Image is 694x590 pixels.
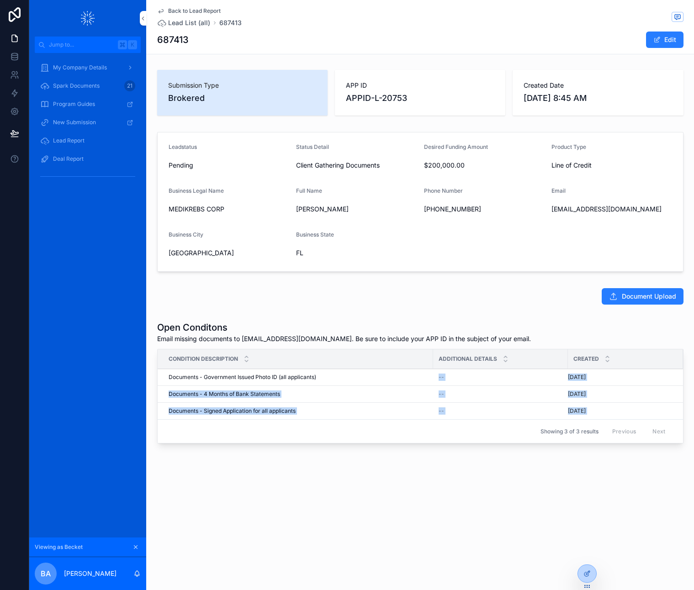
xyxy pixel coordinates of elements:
[169,390,280,398] span: Documents - 4 Months of Bank Statements
[439,374,444,381] span: --
[53,137,85,144] span: Lead Report
[169,161,289,170] span: Pending
[296,161,417,170] span: Client Gathering Documents
[296,231,334,238] span: Business State
[439,407,444,415] span: --
[524,92,672,105] span: [DATE] 8:45 AM
[157,321,531,334] h1: Open Conditons
[296,248,417,258] span: FL
[169,248,289,258] span: [GEOGRAPHIC_DATA]
[35,132,141,149] a: Lead Report
[35,37,141,53] button: Jump to...K
[622,292,676,301] span: Document Upload
[551,143,586,150] span: Product Type
[424,161,545,170] span: $200,000.00
[646,32,683,48] button: Edit
[439,390,444,398] span: --
[169,187,224,194] span: Business Legal Name
[64,569,117,578] p: [PERSON_NAME]
[169,231,203,238] span: Business City
[551,205,672,214] span: [EMAIL_ADDRESS][DOMAIN_NAME]
[551,161,672,170] span: Line of Credit
[168,18,210,27] span: Lead List (all)
[169,205,289,214] span: MEDIKREBS CORP
[296,143,329,150] span: Status Detail
[439,355,497,363] span: Additional Details
[41,568,51,579] span: BA
[29,53,146,195] div: scrollable content
[602,288,683,305] button: Document Upload
[157,334,531,343] span: Email missing documents to [EMAIL_ADDRESS][DOMAIN_NAME]. Be sure to include your APP ID in the su...
[551,187,566,194] span: Email
[168,7,221,15] span: Back to Lead Report
[53,100,95,108] span: Program Guides
[53,119,96,126] span: New Submission
[540,428,599,435] span: Showing 3 of 3 results
[35,543,83,551] span: Viewing as Becket
[524,81,672,90] span: Created Date
[157,33,189,46] h1: 687413
[35,151,141,167] a: Deal Report
[424,205,545,214] span: [PHONE_NUMBER]
[169,407,296,415] span: Documents - Signed Application for all applicants
[296,205,417,214] span: [PERSON_NAME]
[568,407,586,415] p: [DATE]
[35,114,141,131] a: New Submission
[35,96,141,112] a: Program Guides
[568,390,586,398] p: [DATE]
[169,143,197,150] span: Leadstatus
[424,187,463,194] span: Phone Number
[568,374,586,381] p: [DATE]
[573,355,599,363] span: Created
[157,18,210,27] a: Lead List (all)
[346,81,494,90] span: APP ID
[219,18,242,27] a: 687413
[157,7,221,15] a: Back to Lead Report
[53,64,107,71] span: My Company Details
[168,81,317,90] span: Submission Type
[35,78,141,94] a: Spark Documents21
[129,41,136,48] span: K
[296,187,322,194] span: Full Name
[35,59,141,76] a: My Company Details
[169,355,238,363] span: Condition Description
[424,143,488,150] span: Desired Funding Amount
[346,92,494,105] span: APPID-L-20753
[124,80,135,91] div: 21
[81,11,95,26] img: App logo
[49,41,114,48] span: Jump to...
[168,92,317,105] span: Brokered
[169,374,316,381] span: Documents - Government Issued Photo ID (all applicants)
[53,82,100,90] span: Spark Documents
[53,155,84,163] span: Deal Report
